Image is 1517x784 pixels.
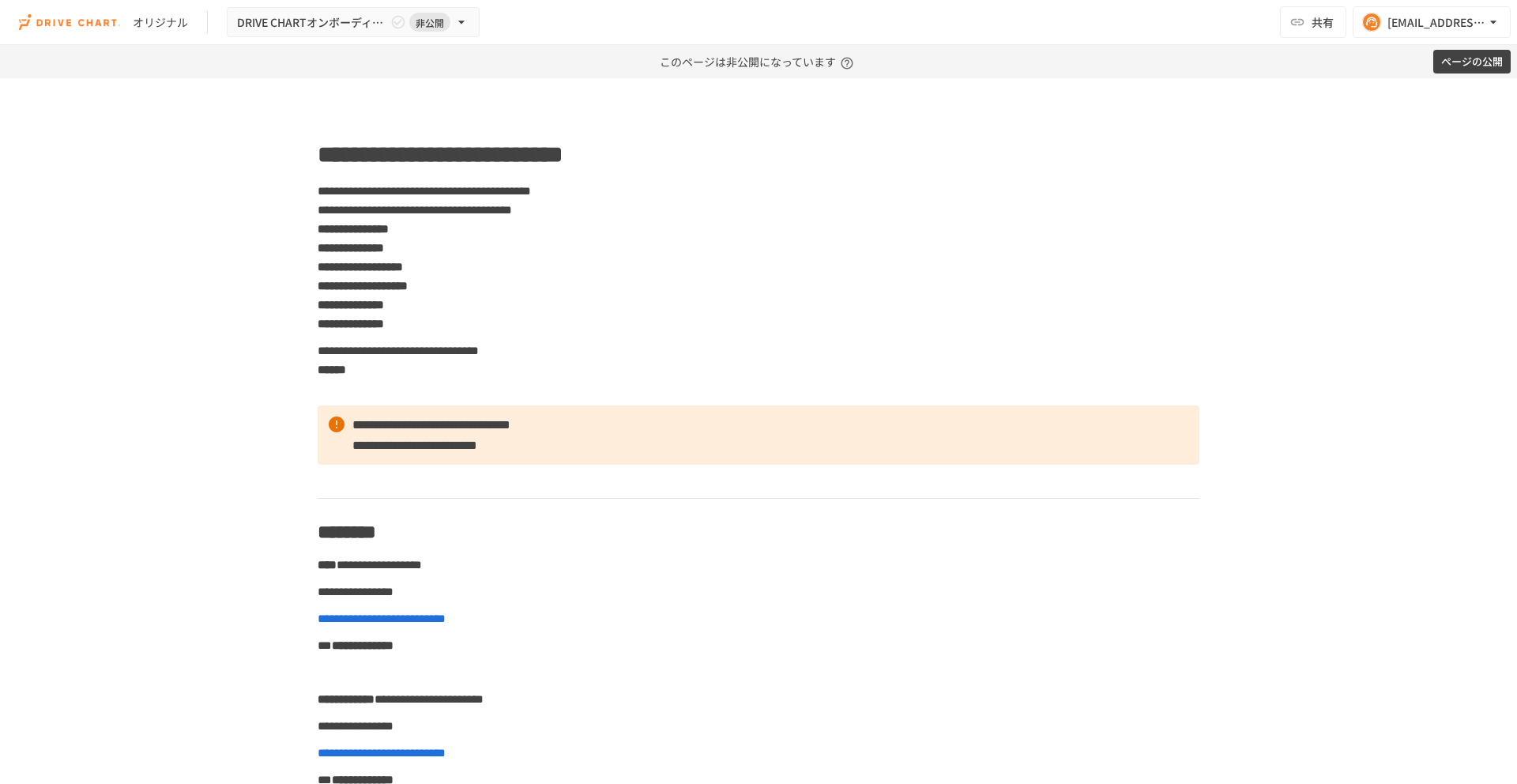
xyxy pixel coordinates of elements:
[237,13,387,32] span: DRIVE CHARTオンボーディング_v4.4
[227,7,480,38] button: DRIVE CHARTオンボーディング_v4.4非公開
[133,14,188,31] div: オリジナル
[1387,13,1485,32] div: [EMAIL_ADDRESS][DOMAIN_NAME]
[1433,50,1511,74] button: ページの公開
[1280,6,1346,38] button: 共有
[19,9,120,35] img: i9VDDS9JuLRLX3JIUyK59LcYp6Y9cayLPHs4hOxMB9W
[660,45,858,78] p: このページは非公開になっています
[409,14,450,31] span: 非公開
[1312,13,1334,31] span: 共有
[1353,6,1511,38] button: [EMAIL_ADDRESS][DOMAIN_NAME]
